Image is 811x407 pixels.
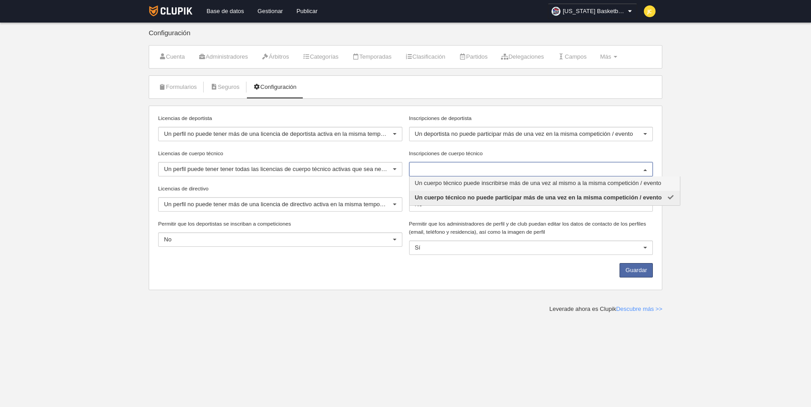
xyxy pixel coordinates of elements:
a: Descubre más >> [616,305,662,312]
a: Configuración [248,80,301,94]
a: Temporadas [347,50,396,64]
img: Clupik [149,5,193,16]
label: Licencias de deportista [158,114,402,122]
span: Un perfil puede tener tener todas las licencias de cuerpo técnico activas que sea necesario [164,166,400,172]
img: c2l6ZT0zMHgzMCZmcz05JnRleHQ9SkMmYmc9ZmRkODM1.png [644,5,656,17]
a: Árbitros [256,50,294,64]
label: Licencias de cuerpo técnico [158,149,402,157]
a: Campos [552,50,592,64]
label: Permitir que los deportistas se inscriban a competiciones [158,220,402,228]
a: Clasificación [400,50,450,64]
span: Sí [415,244,420,251]
span: Más [600,53,611,60]
span: No [415,201,423,208]
a: Cuenta [154,50,190,64]
a: Delegaciones [496,50,549,64]
label: Inscripciones de deportista [409,114,653,122]
span: No [164,236,172,243]
a: [US_STATE] Basketball School [548,4,637,19]
button: Guardar [620,263,653,277]
div: Leverade ahora es Clupik [549,305,662,313]
span: Un perfil no puede tener más de una licencia de deportista activa en la misma temporada [164,130,396,137]
a: Partidos [454,50,492,64]
span: Un perfil no puede tener más de una licencia de directivo activa en la misma temporada [164,201,392,208]
span: Un cuerpo técnico no puede participar más de una vez en la misma competición / evento [415,194,662,201]
a: Más [595,50,622,64]
a: Seguros [205,80,245,94]
label: Permitir que los administradores de perfil y de club puedan editar los datos de contacto de los p... [409,220,653,236]
label: Licencias de directivo [158,185,402,193]
span: [US_STATE] Basketball School [563,7,626,16]
img: OabBDyFwVpIX.30x30.jpg [551,7,560,16]
span: Un cuerpo técnico puede inscribirse más de una vez al mismo a la misma competición / evento [415,180,661,186]
a: Administradores [193,50,253,64]
a: Formularios [154,80,202,94]
a: Categorías [297,50,343,64]
div: Configuración [149,29,662,45]
label: Inscripciones de cuerpo técnico [409,149,653,157]
span: Un deportista no puede participar más de una vez en la misma competición / evento [415,130,633,137]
